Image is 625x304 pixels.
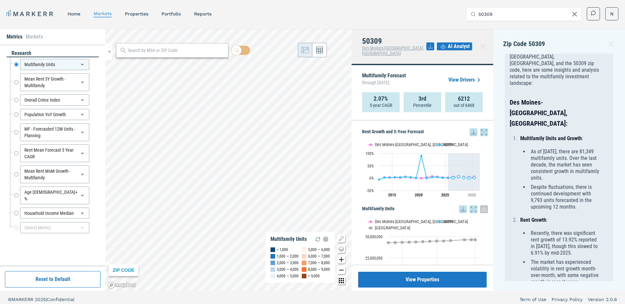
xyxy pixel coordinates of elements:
button: View Properties [358,272,487,288]
div: > 9,000 [308,273,320,279]
path: Wednesday, 14 Dec, 19:00, 43,610,423. USA. [415,241,417,243]
a: Version 2.0.6 [588,296,617,303]
tspan: 2015 [388,193,396,197]
path: Thursday, 14 Dec, 19:00, 43,943,209. USA. [422,240,424,243]
path: Wednesday, 28 Jun, 20:00, 1.89. 50309. [463,176,465,179]
path: Wednesday, 28 Jun, 20:00, 4.89. 50309. [404,175,407,178]
path: Monday, 14 Dec, 19:00, 43,400,629. USA. [408,241,411,243]
li: Metrics [7,33,22,41]
text: [GEOGRAPHIC_DATA] [375,225,410,230]
text: 50% [367,164,374,168]
text: 50,000,000 [365,235,383,239]
button: Reset to Default [5,271,100,288]
strong: 2.07% [374,95,388,102]
div: Multifamily Units. Highcharts interactive chart. [362,213,488,295]
tspan: 2030 [468,193,476,197]
text: 50309 [443,142,453,147]
path: Friday, 28 Jun, 20:00, 1.61. 50309. [383,176,386,179]
a: home [68,11,80,16]
span: Confidential [47,297,74,302]
path: Friday, 28 Jun, 20:00, 1.66. 50309. [473,176,476,179]
div: Population YoY Growth [20,109,89,120]
p: 5-year CAGR [370,102,392,109]
span: N [610,11,613,17]
p: Based on the data for Des Moines-[GEOGRAPHIC_DATA], [GEOGRAPHIC_DATA], and the 50309 zip code, he... [510,47,600,87]
div: Mean Rent 3Y Growth - Multifamily [20,73,89,91]
li: Despite fluctuations, there is continued development with 9,793 units forecasted in the upcoming ... [529,184,600,210]
div: MF - Forecasted 12M Units - Planning [20,123,89,141]
a: Privacy Policy [552,296,582,303]
span: MARKERR [12,297,35,302]
path: Monday, 28 Jun, 20:00, 6.15. 50309. [457,175,460,178]
text: -50% [366,189,374,193]
a: properties [125,11,148,16]
strong: 3rd [418,95,426,102]
path: Monday, 14 Jul, 20:00, 46,231,852. USA. [474,239,477,241]
button: Change style map button [337,245,345,253]
a: Mapbox logo [107,281,136,289]
div: 8,000 — 9,000 [308,266,330,273]
p: Multifamily Forecast [362,73,406,87]
path: Wednesday, 28 Jun, 20:00, 4.64. 50309. [436,176,439,178]
span: 2025 | [35,297,47,302]
a: MARKERR [7,9,54,18]
strong: Multifamily Units and Growth [520,135,582,141]
text: Des Moines-[GEOGRAPHIC_DATA], [GEOGRAPHIC_DATA] [375,142,468,147]
div: Zip Code 50309 [503,39,615,54]
a: Term of Use [520,296,546,303]
text: 25,000,000 [365,256,383,261]
span: AI Analyst [448,42,470,50]
li: The market has experienced volatility in rent growth month-over-month, with some negative growth ... [529,259,600,285]
path: Friday, 14 Dec, 19:00, 42,802,559. USA. [387,241,390,244]
button: AI Analyst [437,42,472,50]
path: Sunday, 28 Jun, 20:00, 1.15. 50309. [452,176,455,179]
path: Saturday, 14 Dec, 19:00, 42,911,868. USA. [394,241,397,244]
button: Other options map button [337,277,345,285]
h5: Multifamily Units [362,205,488,213]
path: Sunday, 28 Jun, 20:00, -0.27. Des Moines-West Des Moines, IA. [420,177,423,179]
strong: Rent Growth [520,217,546,223]
g: 50309, line 4 of 4 with 5 data points. [452,175,476,179]
path: Tuesday, 28 Jun, 20:00, 3.8. 50309. [399,176,402,178]
path: Monday, 14 Dec, 19:00, 44,771,613. USA. [442,240,445,242]
p: : [520,217,600,223]
span: Des Moines-[GEOGRAPHIC_DATA], [GEOGRAPHIC_DATA] [362,45,424,56]
span: © [8,297,12,302]
path: Saturday, 14 Dec, 19:00, 46,231,852. USA. [470,239,473,241]
path: Saturday, 28 Jun, 20:00, 2.23. 50309. [388,176,391,179]
path: Friday, 14 Dec, 19:00, 44,354,092. USA. [429,240,431,242]
h5: Rent Growth and 5-Year Forecast [362,128,488,136]
p: out of 6468 [454,102,474,109]
a: View Drivers [448,76,483,84]
path: Monday, 28 Jun, 20:00, -1.25. 50309. [425,177,428,180]
text: 50309 [443,219,453,224]
div: research [7,50,99,57]
tspan: 2025 [441,193,449,197]
div: Mean Rent MoM Growth - Multifamily [20,165,89,183]
button: Show/Hide Legend Map Button [337,235,345,242]
path: Thursday, 14 Dec, 19:00, 46,231,852. USA. [463,239,466,241]
path: Friday, 28 Jun, 20:00, -0.11. 50309. [415,177,417,179]
h4: 50309 [362,37,426,45]
div: Rent Growth and 5-Year Forecast. Highcharts interactive chart. [362,136,488,202]
span: through [DATE] [362,78,406,87]
div: Rent Mean Forecast 5 Year CAGR [20,144,89,162]
div: (Select Metric) [20,222,89,233]
text: 0% [369,176,374,181]
button: Zoom in map button [337,256,345,264]
div: Age [DEMOGRAPHIC_DATA]+ % [20,187,89,204]
path: Tuesday, 14 Dec, 19:00, 45,214,949. USA. [449,239,452,242]
div: Household Income Median [20,208,89,219]
div: 6,000 — 7,000 [308,253,330,260]
div: 4,000 — 5,000 [277,273,298,279]
input: Search by MSA, ZIP, Property Name, or Address [478,8,577,21]
tspan: 2020 [415,193,423,197]
li: Markets [26,33,43,41]
p: Percentile [413,102,432,109]
div: ZIP CODE [109,264,138,276]
canvas: Map [105,29,352,291]
path: Thursday, 28 Jun, 20:00, -0.37. 50309. [468,177,470,179]
div: 3,000 — 4,000 [277,266,298,273]
svg: Interactive chart [362,136,483,202]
